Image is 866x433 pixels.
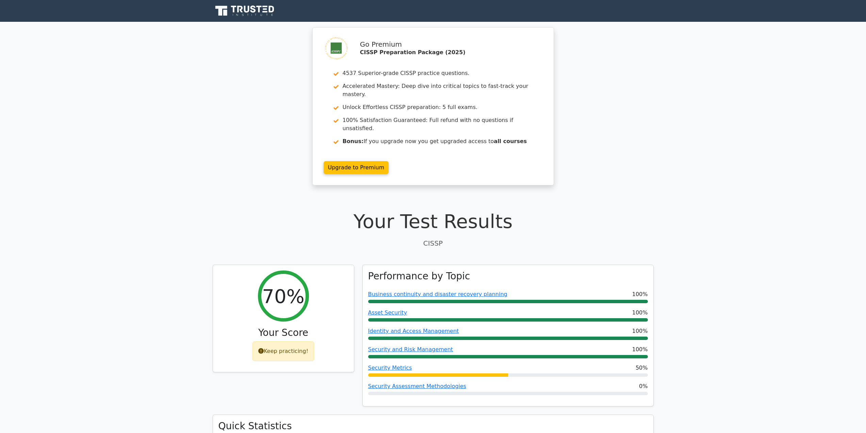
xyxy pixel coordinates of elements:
[368,291,507,297] a: Business continuity and disaster recovery planning
[368,309,407,316] a: Asset Security
[213,238,654,248] p: CISSP
[368,383,467,389] a: Security Assessment Methodologies
[324,161,389,174] a: Upgrade to Premium
[632,327,648,335] span: 100%
[632,309,648,317] span: 100%
[632,345,648,354] span: 100%
[218,327,348,339] h3: Your Score
[632,290,648,298] span: 100%
[218,420,648,432] h3: Quick Statistics
[213,210,654,233] h1: Your Test Results
[368,328,459,334] a: Identity and Access Management
[252,341,314,361] div: Keep practicing!
[368,365,412,371] a: Security Metrics
[368,270,470,282] h3: Performance by Topic
[639,382,648,390] span: 0%
[262,285,304,308] h2: 70%
[636,364,648,372] span: 50%
[368,346,453,353] a: Security and Risk Management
